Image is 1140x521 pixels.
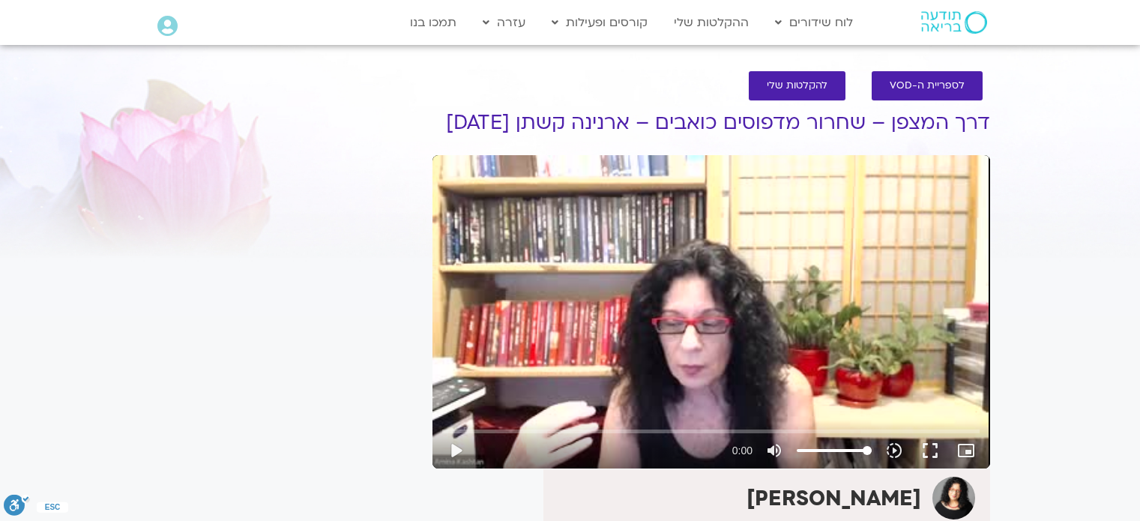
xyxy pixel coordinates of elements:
a: קורסים ופעילות [544,8,655,37]
img: תודעה בריאה [921,11,987,34]
h1: דרך המצפן – שחרור מדפוסים כואבים – ארנינה קשתן [DATE] [432,112,990,134]
a: להקלטות שלי [749,71,845,100]
img: ארנינה קשתן [932,477,975,520]
a: תמכו בנו [402,8,464,37]
a: לוח שידורים [767,8,860,37]
strong: [PERSON_NAME] [747,484,921,513]
span: להקלטות שלי [767,80,827,91]
a: לספריית ה-VOD [872,71,983,100]
a: ההקלטות שלי [666,8,756,37]
a: עזרה [475,8,533,37]
span: לספריית ה-VOD [890,80,965,91]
